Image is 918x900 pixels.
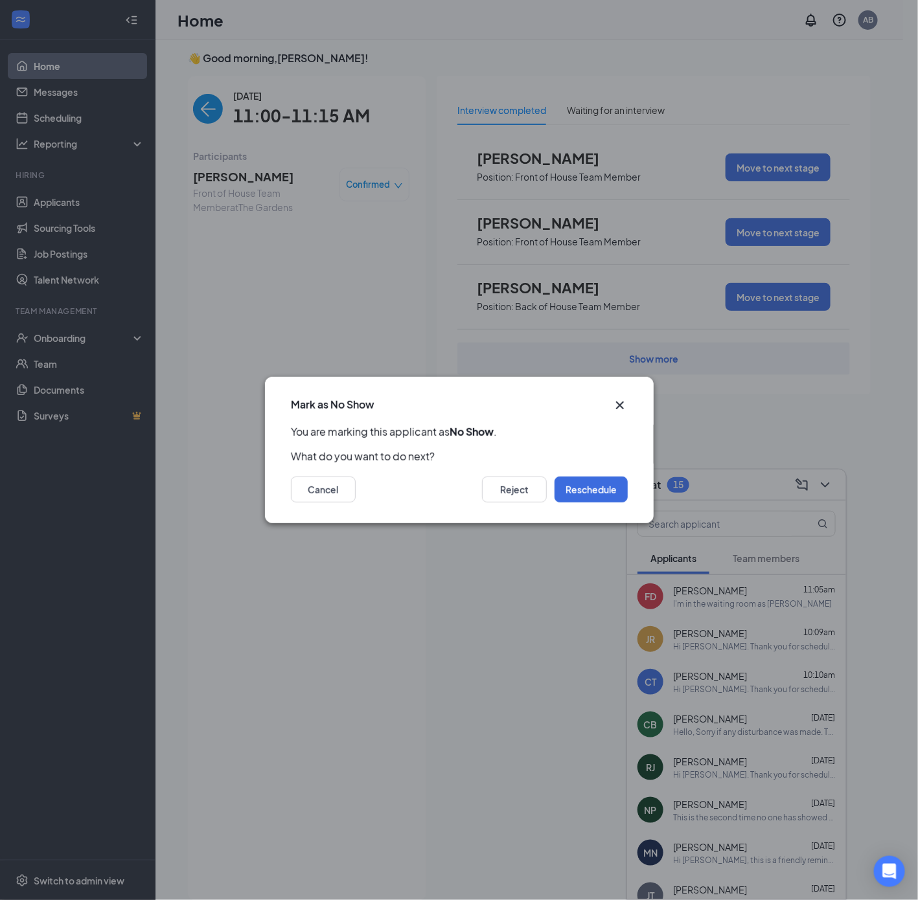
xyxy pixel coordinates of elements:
[291,477,356,502] button: Cancel
[291,425,628,439] p: You are marking this applicant as .
[482,477,547,502] button: Reject
[291,449,628,464] p: What do you want to do next?
[555,477,628,502] button: Reschedule
[612,398,628,413] svg: Cross
[291,398,374,412] h3: Mark as No Show
[450,425,494,438] b: No Show
[612,398,628,413] button: Close
[874,856,905,887] div: Open Intercom Messenger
